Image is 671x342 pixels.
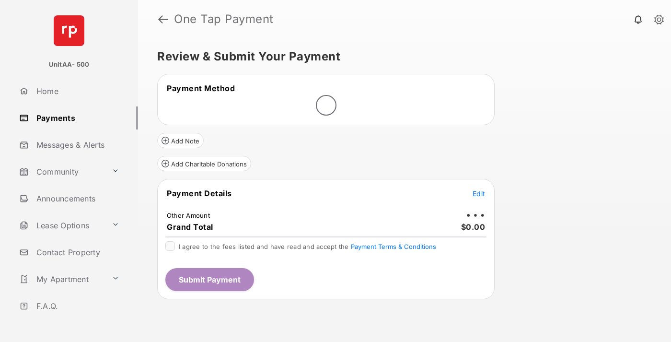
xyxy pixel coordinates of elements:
[473,189,485,198] button: Edit
[15,133,138,156] a: Messages & Alerts
[165,268,254,291] button: Submit Payment
[15,187,138,210] a: Announcements
[167,83,235,93] span: Payment Method
[15,160,108,183] a: Community
[179,243,436,250] span: I agree to the fees listed and have read and accept the
[166,211,210,220] td: Other Amount
[49,60,90,70] p: UnitAA- 500
[15,268,108,291] a: My Apartment
[15,241,138,264] a: Contact Property
[15,80,138,103] a: Home
[157,156,251,171] button: Add Charitable Donations
[157,51,644,62] h5: Review & Submit Your Payment
[15,106,138,130] a: Payments
[473,189,485,198] span: Edit
[461,222,486,232] span: $0.00
[174,13,274,25] strong: One Tap Payment
[15,214,108,237] a: Lease Options
[157,133,204,148] button: Add Note
[167,222,213,232] span: Grand Total
[15,295,138,318] a: F.A.Q.
[167,189,232,198] span: Payment Details
[54,15,84,46] img: svg+xml;base64,PHN2ZyB4bWxucz0iaHR0cDovL3d3dy53My5vcmcvMjAwMC9zdmciIHdpZHRoPSI2NCIgaGVpZ2h0PSI2NC...
[351,243,436,250] button: I agree to the fees listed and have read and accept the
